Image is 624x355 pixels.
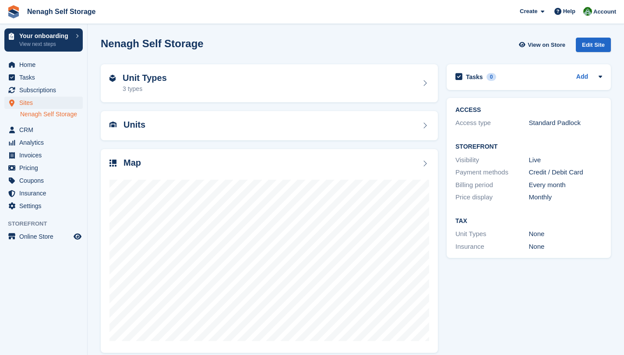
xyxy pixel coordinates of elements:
h2: Units [123,120,145,130]
h2: Unit Types [123,73,167,83]
img: unit-type-icn-2b2737a686de81e16bb02015468b77c625bbabd49415b5ef34ead5e3b44a266d.svg [109,75,116,82]
a: menu [4,149,83,161]
p: View next steps [19,40,71,48]
div: Monthly [529,192,603,202]
a: Preview store [72,231,83,242]
a: menu [4,174,83,187]
a: Your onboarding View next steps [4,28,83,52]
div: Standard Padlock [529,118,603,128]
div: Visibility [455,155,529,165]
a: menu [4,84,83,96]
a: menu [4,136,83,149]
span: Sites [19,97,72,109]
div: 3 types [123,84,167,94]
a: Unit Types 3 types [101,64,438,103]
span: Invoices [19,149,72,161]
span: Pricing [19,162,72,174]
span: Tasks [19,71,72,84]
a: menu [4,230,83,243]
a: menu [4,187,83,199]
span: Analytics [19,136,72,149]
div: Access type [455,118,529,128]
span: Account [593,7,616,16]
span: Coupons [19,174,72,187]
div: None [529,242,603,252]
a: Units [101,111,438,140]
img: Brian Comerford [583,7,592,16]
span: Settings [19,200,72,212]
div: Payment methods [455,167,529,177]
div: Insurance [455,242,529,252]
h2: ACCESS [455,107,602,114]
span: Insurance [19,187,72,199]
span: Create [520,7,537,16]
img: unit-icn-7be61d7bf1b0ce9d3e12c5938cc71ed9869f7b940bace4675aadf7bd6d80202e.svg [109,122,116,128]
a: menu [4,162,83,174]
p: Your onboarding [19,33,71,39]
a: Add [576,72,588,82]
h2: Storefront [455,143,602,150]
span: CRM [19,124,72,136]
img: map-icn-33ee37083ee616e46c38cad1a60f524a97daa1e2b2c8c0bc3eb3415660979fc1.svg [109,160,116,167]
span: Home [19,59,72,71]
div: Unit Types [455,229,529,239]
span: Storefront [8,219,87,228]
div: Every month [529,180,603,190]
a: menu [4,200,83,212]
h2: Nenagh Self Storage [101,38,204,49]
a: Map [101,149,438,353]
span: View on Store [528,41,565,49]
img: stora-icon-8386f47178a22dfd0bd8f6a31ec36ba5ce8667c1dd55bd0f319d3a0aa187defe.svg [7,5,20,18]
span: Online Store [19,230,72,243]
div: 0 [487,73,497,81]
a: menu [4,71,83,84]
div: Live [529,155,603,165]
a: Edit Site [576,38,611,56]
a: menu [4,97,83,109]
a: Nenagh Self Storage [20,110,83,118]
h2: Tax [455,218,602,225]
a: menu [4,124,83,136]
span: Subscriptions [19,84,72,96]
h2: Map [123,158,141,168]
div: Billing period [455,180,529,190]
div: None [529,229,603,239]
a: menu [4,59,83,71]
h2: Tasks [466,73,483,81]
div: Edit Site [576,38,611,52]
a: Nenagh Self Storage [24,4,99,19]
span: Help [563,7,575,16]
div: Credit / Debit Card [529,167,603,177]
div: Price display [455,192,529,202]
a: View on Store [518,38,569,52]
